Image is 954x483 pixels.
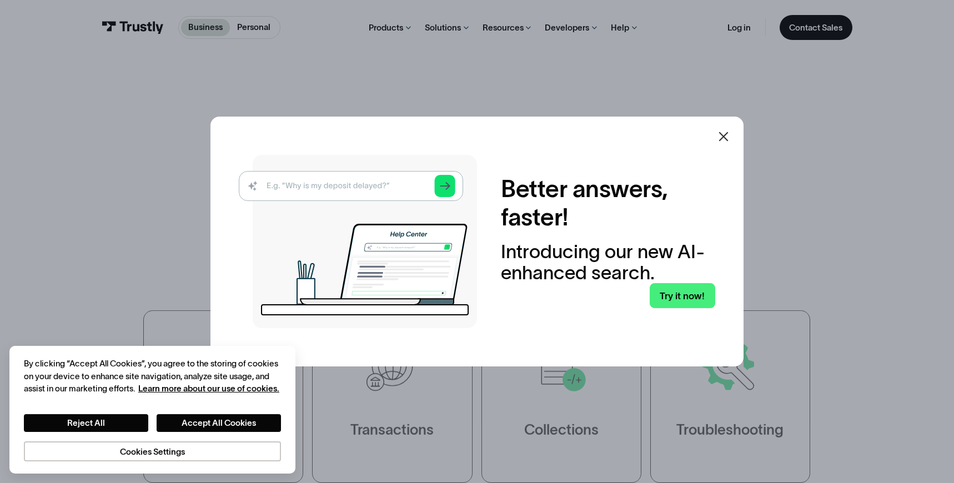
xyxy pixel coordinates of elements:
a: Try it now! [650,283,715,308]
div: Introducing our new AI-enhanced search. [501,241,715,284]
h2: Better answers, faster! [501,175,715,232]
div: By clicking “Accept All Cookies”, you agree to the storing of cookies on your device to enhance s... [24,358,281,395]
a: More information about your privacy, opens in a new tab [138,384,279,393]
button: Accept All Cookies [157,414,281,432]
button: Cookies Settings [24,441,281,461]
button: Reject All [24,414,148,432]
div: Cookie banner [9,346,295,474]
div: Privacy [24,358,281,461]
